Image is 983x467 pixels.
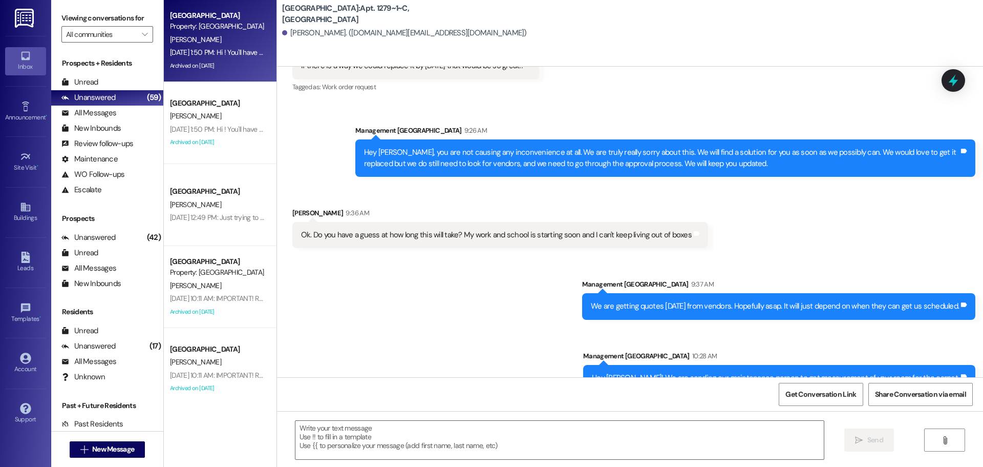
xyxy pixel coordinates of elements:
[170,281,221,290] span: [PERSON_NAME]
[61,154,118,165] div: Maintenance
[170,344,265,355] div: [GEOGRAPHIC_DATA]
[170,48,788,57] div: [DATE] 1:50 PM: Hi ! You'll have an email coming to you soon from Catalyst Property Management! I...
[61,326,98,336] div: Unread
[51,400,163,411] div: Past + Future Residents
[61,341,116,352] div: Unanswered
[170,200,221,209] span: [PERSON_NAME]
[169,136,266,149] div: Archived on [DATE]
[690,351,717,361] div: 10:28 AM
[868,383,973,406] button: Share Conversation via email
[66,26,137,43] input: All communities
[292,208,708,222] div: [PERSON_NAME]
[301,60,523,71] div: If there is a way we could replace it by [DATE] that would be so great!!
[343,208,369,218] div: 9:36 AM
[170,267,265,278] div: Property: [GEOGRAPHIC_DATA]
[147,338,163,354] div: (17)
[867,435,883,445] span: Send
[46,112,47,119] span: •
[142,30,147,38] i: 
[689,279,714,290] div: 9:37 AM
[5,400,46,428] a: Support
[61,77,98,88] div: Unread
[61,248,98,258] div: Unread
[875,389,966,400] span: Share Conversation via email
[5,148,46,176] a: Site Visit •
[282,28,527,38] div: [PERSON_NAME]. ([DOMAIN_NAME][EMAIL_ADDRESS][DOMAIN_NAME])
[355,125,975,139] div: Management [GEOGRAPHIC_DATA]
[170,35,221,44] span: [PERSON_NAME]
[855,436,863,444] i: 
[61,10,153,26] label: Viewing conversations for
[61,372,105,382] div: Unknown
[61,138,133,149] div: Review follow-ups
[5,47,46,75] a: Inbox
[322,83,376,91] span: Work order request
[51,213,163,224] div: Prospects
[61,169,124,180] div: WO Follow-ups
[170,98,265,109] div: [GEOGRAPHIC_DATA]
[941,436,949,444] i: 
[170,10,265,21] div: [GEOGRAPHIC_DATA]
[61,108,116,118] div: All Messages
[169,306,266,318] div: Archived on [DATE]
[170,256,265,267] div: [GEOGRAPHIC_DATA]
[779,383,863,406] button: Get Conversation Link
[61,123,121,134] div: New Inbounds
[37,163,38,170] span: •
[5,249,46,276] a: Leads
[170,21,265,32] div: Property: [GEOGRAPHIC_DATA]
[5,299,46,327] a: Templates •
[292,79,539,94] div: Tagged as:
[61,263,116,274] div: All Messages
[5,198,46,226] a: Buildings
[844,429,894,452] button: Send
[591,301,959,312] div: We are getting quotes [DATE] from vendors. Hopefully asap. It will just depend on when they can g...
[61,185,101,195] div: Escalate
[592,373,959,383] div: Hey [PERSON_NAME]! We are sending our maintenance person to get measurement of your room for the ...
[61,278,121,289] div: New Inbounds
[282,3,487,25] b: [GEOGRAPHIC_DATA]: Apt. 1279~1~C, [GEOGRAPHIC_DATA]
[170,125,788,134] div: [DATE] 1:50 PM: Hi ! You'll have an email coming to you soon from Catalyst Property Management! I...
[92,444,134,455] span: New Message
[80,445,88,454] i: 
[169,59,266,72] div: Archived on [DATE]
[785,389,856,400] span: Get Conversation Link
[582,279,975,293] div: Management [GEOGRAPHIC_DATA]
[583,351,975,365] div: Management [GEOGRAPHIC_DATA]
[61,356,116,367] div: All Messages
[170,357,221,367] span: [PERSON_NAME]
[301,230,692,240] div: Ok. Do you have a guess at how long this will take? My work and school is starting soon and I can...
[5,350,46,377] a: Account
[170,186,265,197] div: [GEOGRAPHIC_DATA]
[70,441,145,458] button: New Message
[144,230,163,246] div: (42)
[169,382,266,395] div: Archived on [DATE]
[15,9,36,28] img: ResiDesk Logo
[364,147,959,169] div: Hey [PERSON_NAME], you are not causing any inconvenience at all. We are truly really sorry about ...
[39,314,41,321] span: •
[61,419,123,430] div: Past Residents
[144,90,163,106] div: (59)
[61,232,116,243] div: Unanswered
[51,58,163,69] div: Prospects + Residents
[61,92,116,103] div: Unanswered
[51,307,163,317] div: Residents
[462,125,487,136] div: 9:26 AM
[170,111,221,120] span: [PERSON_NAME]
